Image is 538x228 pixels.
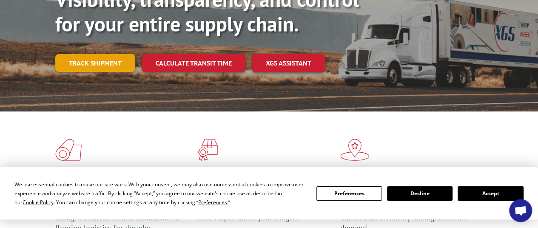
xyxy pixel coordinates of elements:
a: XGS ASSISTANT [252,54,325,72]
button: Preferences [316,186,382,201]
img: xgs-icon-total-supply-chain-intelligence-red [55,139,82,161]
img: xgs-icon-flagship-distribution-model-red [340,139,370,161]
button: Decline [387,186,453,201]
button: Accept [458,186,523,201]
div: We use essential cookies to make our site work. With your consent, we may also use non-essential ... [14,180,306,207]
img: xgs-icon-focused-on-flooring-red [198,139,218,161]
a: Track shipment [55,54,135,72]
span: Preferences [198,199,227,206]
a: Calculate transit time [142,54,245,72]
div: Open chat [509,199,532,222]
span: Cookie Policy [23,199,54,206]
